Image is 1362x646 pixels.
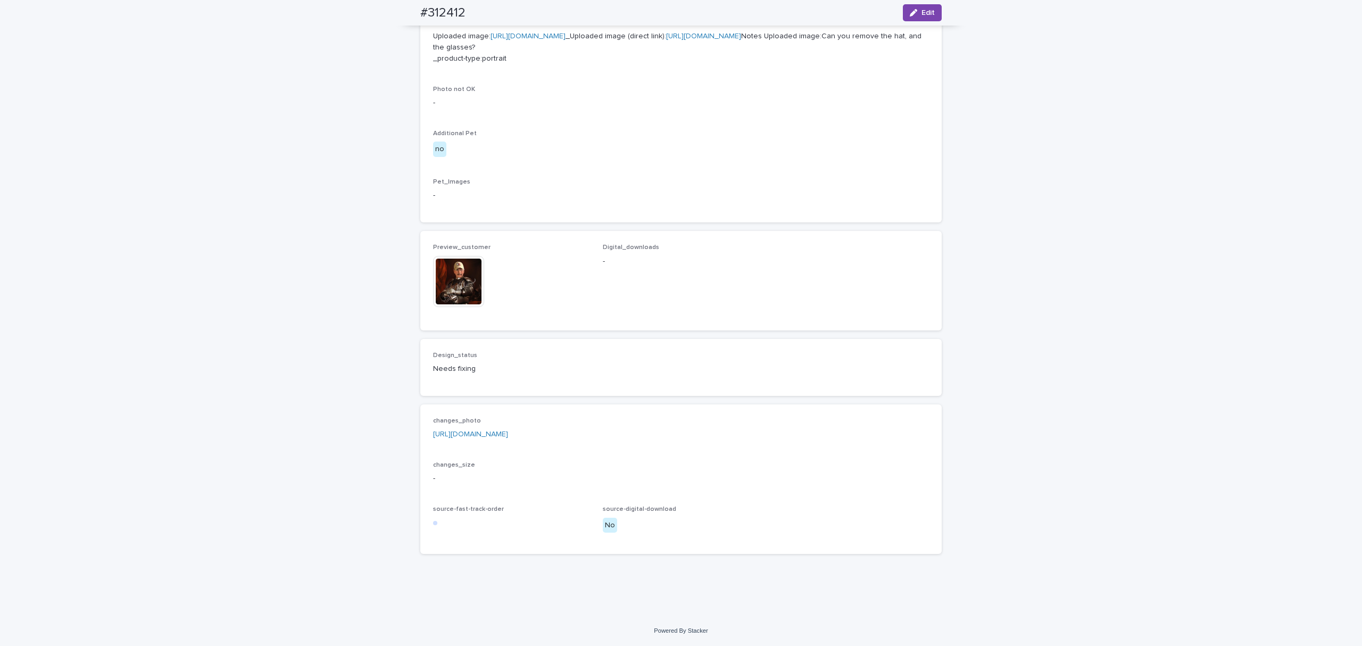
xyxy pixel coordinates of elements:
p: Uploaded image: _Uploaded image (direct link): Notes Uploaded image:Can you remove the hat, and t... [433,31,929,64]
div: No [603,518,617,533]
span: Preview_customer [433,244,491,251]
a: [URL][DOMAIN_NAME] [433,430,508,438]
span: changes_size [433,462,475,468]
span: source-fast-track-order [433,506,504,512]
span: Pet_Images [433,179,470,185]
span: Photo not OK [433,86,475,93]
span: Design_status [433,352,477,359]
button: Edit [903,4,942,21]
p: - [433,190,929,201]
span: Edit [921,9,935,16]
span: Digital_downloads [603,244,659,251]
h2: #312412 [420,5,466,21]
span: changes_photo [433,418,481,424]
span: Additional Pet [433,130,477,137]
span: Client_Images [433,20,477,26]
p: - [433,473,929,484]
a: Powered By Stacker [654,627,708,634]
p: - [433,97,929,109]
a: [URL][DOMAIN_NAME] [666,32,741,40]
div: no [433,142,446,157]
p: Needs fixing [433,363,590,375]
a: [URL][DOMAIN_NAME] [491,32,566,40]
p: - [603,256,760,267]
span: source-digital-download [603,506,676,512]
